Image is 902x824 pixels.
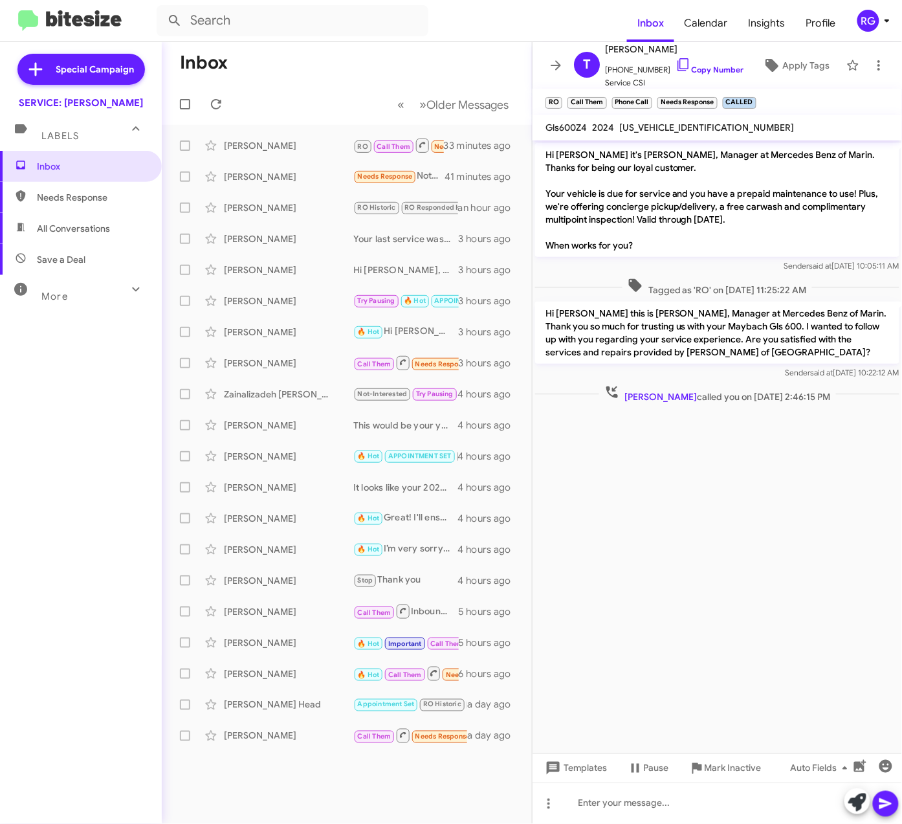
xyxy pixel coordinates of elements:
[426,98,509,112] span: Older Messages
[358,640,380,648] span: 🔥 Hot
[612,97,652,109] small: Phone Call
[358,203,396,212] span: RO Historic
[412,91,516,118] button: Next
[533,757,617,780] button: Templates
[605,41,743,57] span: [PERSON_NAME]
[358,576,373,585] span: Stop
[857,10,879,32] div: RG
[458,481,522,494] div: 4 hours ago
[459,636,522,649] div: 5 hours ago
[353,263,459,276] div: Hi [PERSON_NAME], yes the $299 Service A special is still available through the end of the month....
[353,169,445,184] div: Not satisfied. We have another flat tire right now just a week after this flat tire. We had a sus...
[390,91,412,118] button: Previous
[458,512,522,525] div: 4 hours ago
[353,481,458,494] div: It looks like your 2024 EQE requires service every 20,000 or 2 years. If this does not apply to y...
[388,640,422,648] span: Important
[674,5,738,42] a: Calendar
[224,357,353,370] div: [PERSON_NAME]
[358,172,413,181] span: Needs Response
[353,386,458,401] div: You're welcome! Feel free to reach out anytime next week, and I'll be glad to help you schedule y...
[353,200,458,215] div: We can do as soon as [DATE]. We have time slots from 7:30 am up until 11 am. What works best for ...
[353,573,458,588] div: Thank you
[458,388,522,401] div: 4 hours ago
[419,96,426,113] span: »
[353,293,459,308] div: Great thanks
[353,728,467,744] div: Inbound Call
[619,122,795,133] span: [US_VEHICLE_IDENTIFICATION_NUMBER]
[459,605,522,618] div: 5 hours ago
[592,122,614,133] span: 2024
[358,733,391,741] span: Call Them
[617,757,679,780] button: Pause
[353,324,459,339] div: Hi [PERSON_NAME], thank you for your reply. We can certainly accommodate you. [DATE] works. Do yo...
[535,143,899,257] p: Hi [PERSON_NAME] it's [PERSON_NAME], Manager at Mercedes Benz of Marin. Thanks for being our loya...
[780,757,863,780] button: Auto Fields
[657,97,717,109] small: Needs Response
[358,142,368,151] span: RO
[458,201,522,214] div: an hour ago
[782,54,830,77] span: Apply Tags
[19,96,143,109] div: SERVICE: [PERSON_NAME]
[224,139,353,152] div: [PERSON_NAME]
[467,729,522,742] div: a day ago
[784,261,899,271] span: Sender [DATE] 10:05:11 AM
[751,54,840,77] button: Apply Tags
[423,700,461,709] span: RO Historic
[430,640,464,648] span: Call Them
[459,295,522,307] div: 3 hours ago
[676,65,743,74] a: Copy Number
[622,278,812,296] span: Tagged as 'RO' on [DATE] 11:25:22 AM
[358,296,395,305] span: Try Pausing
[37,160,147,173] span: Inbox
[627,5,674,42] a: Inbox
[445,170,522,183] div: 41 minutes ago
[599,384,836,403] span: called you on [DATE] 2:46:15 PM
[404,203,482,212] span: RO Responded Historic
[625,391,698,403] span: [PERSON_NAME]
[390,91,516,118] nav: Page navigation example
[738,5,796,42] a: Insights
[809,261,832,271] span: said at
[467,698,522,711] div: a day ago
[723,97,756,109] small: CALLED
[224,419,353,432] div: [PERSON_NAME]
[224,698,353,711] div: [PERSON_NAME] Head
[41,130,79,142] span: Labels
[224,450,353,463] div: [PERSON_NAME]
[353,449,458,463] div: Thank you!
[358,700,415,709] span: Appointment Set
[605,76,743,89] span: Service CSI
[358,360,391,368] span: Call Them
[545,122,587,133] span: Gls600Z4
[811,368,833,377] span: said at
[377,142,410,151] span: Call Them
[224,201,353,214] div: [PERSON_NAME]
[846,10,888,32] button: RG
[388,671,422,679] span: Call Them
[786,368,899,377] span: Sender [DATE] 10:22:12 AM
[353,511,458,526] div: Great! I'll ensure everything is set for the home pickup [DATE] between 11 am and 12 pm. If you n...
[545,97,562,109] small: RO
[397,96,404,113] span: «
[446,671,501,679] span: Needs Response
[459,263,522,276] div: 3 hours ago
[353,603,459,619] div: Inbound Call
[605,57,743,76] span: [PHONE_NUMBER]
[353,137,444,153] div: Inbound Call
[388,452,452,460] span: APPOINTMENT SET
[415,733,470,741] span: Needs Response
[180,52,228,73] h1: Inbox
[459,357,522,370] div: 3 hours ago
[353,634,459,651] div: Inbound Call
[353,665,459,682] div: Inbound Call
[224,667,353,680] div: [PERSON_NAME]
[224,326,353,339] div: [PERSON_NAME]
[796,5,846,42] span: Profile
[459,667,522,680] div: 6 hours ago
[404,296,426,305] span: 🔥 Hot
[41,291,68,302] span: More
[434,142,489,151] span: Needs Response
[358,608,391,617] span: Call Them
